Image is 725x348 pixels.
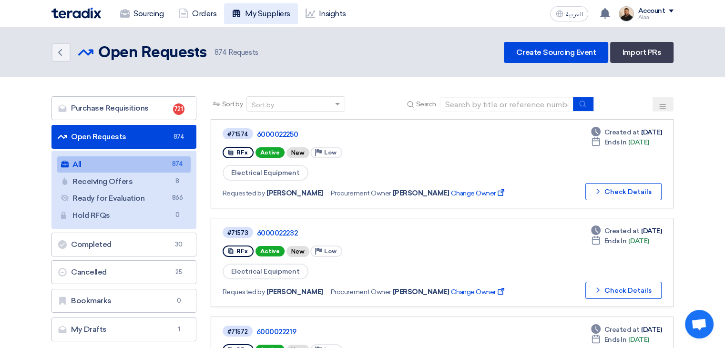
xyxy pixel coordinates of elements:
[585,183,662,200] button: Check Details
[214,48,227,57] span: 874
[51,96,196,120] a: Purchase Requisitions721
[591,226,662,236] div: [DATE]
[255,147,285,158] span: Active
[331,188,391,198] span: Procurement Owner
[236,248,248,255] span: RFx
[224,3,297,24] a: My Suppliers
[257,229,495,237] a: 6000022232
[51,317,196,341] a: My Drafts1
[393,287,449,297] span: [PERSON_NAME]
[324,149,337,156] span: Low
[223,188,265,198] span: Requested by
[57,207,191,224] a: Hold RFQs
[236,149,248,156] span: RFx
[214,47,258,58] span: Requests
[171,3,224,24] a: Orders
[222,99,243,109] span: Sort by
[638,15,674,20] div: Alaa
[331,287,391,297] span: Procurement Owner
[685,310,714,338] div: Open chat
[172,159,183,169] span: 874
[604,236,627,246] span: Ends In
[604,325,639,335] span: Created at
[57,156,191,173] a: All
[173,132,184,142] span: 874
[591,236,649,246] div: [DATE]
[51,260,196,284] a: Cancelled25
[252,100,274,110] div: Sort by
[591,325,662,335] div: [DATE]
[173,240,184,249] span: 30
[619,6,634,21] img: MAA_1717931611039.JPG
[51,289,196,313] a: Bookmarks0
[440,97,573,112] input: Search by title or reference number
[223,165,308,181] span: Electrical Equipment
[298,3,354,24] a: Insights
[591,335,649,345] div: [DATE]
[604,127,639,137] span: Created at
[451,287,506,297] span: Change Owner
[57,174,191,190] a: Receiving Offers
[51,8,101,19] img: Teradix logo
[257,130,495,139] a: 6000022250
[591,137,649,147] div: [DATE]
[173,267,184,277] span: 25
[172,176,183,186] span: 8
[550,6,588,21] button: العربية
[173,103,184,115] span: 721
[172,210,183,220] span: 0
[604,226,639,236] span: Created at
[112,3,171,24] a: Sourcing
[451,188,506,198] span: Change Owner
[98,43,207,62] h2: Open Requests
[173,296,184,306] span: 0
[604,335,627,345] span: Ends In
[223,287,265,297] span: Requested by
[57,190,191,206] a: Ready for Evaluation
[324,248,337,255] span: Low
[286,147,309,158] div: New
[227,230,248,236] div: #71573
[565,11,582,18] span: العربية
[172,193,183,203] span: 866
[610,42,674,63] a: Import PRs
[51,125,196,149] a: Open Requests874
[227,328,248,335] div: #71572
[604,137,627,147] span: Ends In
[227,131,248,137] div: #71574
[256,328,495,336] a: 6000022219
[416,99,436,109] span: Search
[638,7,665,15] div: Account
[173,325,184,334] span: 1
[266,287,323,297] span: [PERSON_NAME]
[585,282,662,299] button: Check Details
[286,246,309,257] div: New
[51,233,196,256] a: Completed30
[266,188,323,198] span: [PERSON_NAME]
[223,264,308,279] span: Electrical Equipment
[504,42,608,63] a: Create Sourcing Event
[255,246,285,256] span: Active
[393,188,449,198] span: [PERSON_NAME]
[591,127,662,137] div: [DATE]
